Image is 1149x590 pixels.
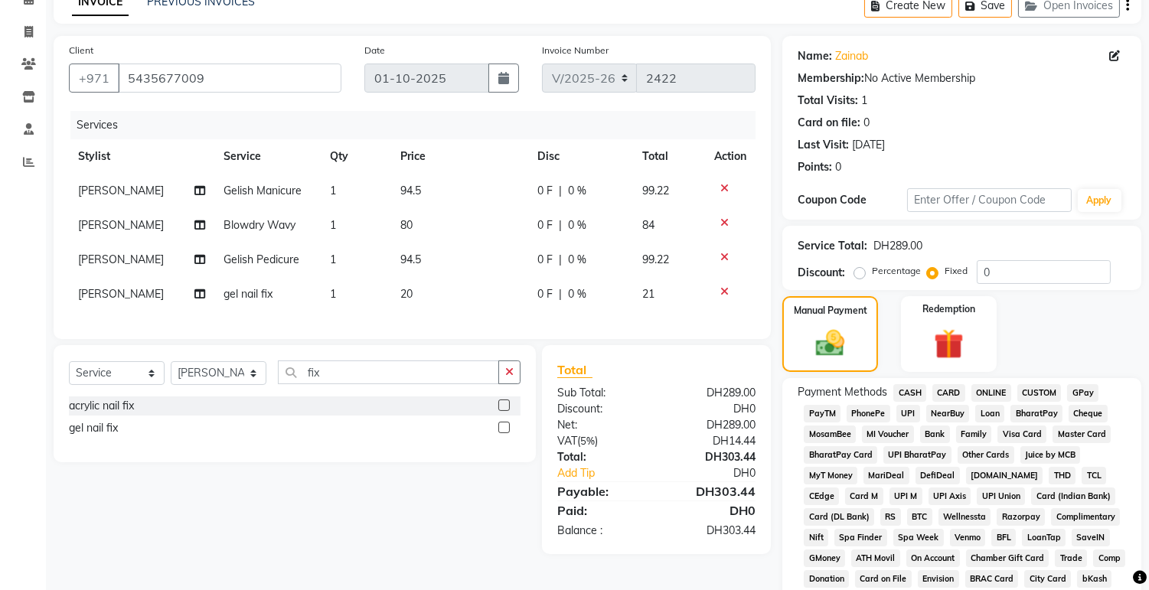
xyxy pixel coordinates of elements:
[997,425,1046,443] span: Visa Card
[546,449,657,465] div: Total:
[873,238,922,254] div: DH289.00
[798,48,832,64] div: Name:
[657,385,768,401] div: DH289.00
[872,264,921,278] label: Percentage
[997,508,1045,526] span: Razorpay
[1010,405,1062,422] span: BharatPay
[546,417,657,433] div: Net:
[834,529,887,546] span: Spa Finder
[546,501,657,520] div: Paid:
[580,435,595,447] span: 5%
[278,360,499,384] input: Search or Scan
[69,139,215,174] th: Stylist
[78,218,164,232] span: [PERSON_NAME]
[69,44,93,57] label: Client
[807,327,853,360] img: _cash.svg
[932,384,965,402] span: CARD
[798,238,867,254] div: Service Total:
[798,70,864,86] div: Membership:
[883,446,952,464] span: UPI BharatPay
[1078,189,1121,212] button: Apply
[965,570,1019,588] span: BRAC Card
[922,302,975,316] label: Redemption
[804,570,849,588] span: Donation
[69,398,134,414] div: acrylic nail fix
[559,286,562,302] span: |
[1067,384,1098,402] span: GPay
[546,385,657,401] div: Sub Total:
[568,286,586,302] span: 0 %
[537,217,553,233] span: 0 F
[557,362,592,378] span: Total
[224,253,300,266] span: Gelish Pedicure
[845,487,883,505] span: Card M
[804,425,856,443] span: MosamBee
[400,218,413,232] span: 80
[657,501,768,520] div: DH0
[1051,508,1120,526] span: Complimentary
[977,487,1025,505] span: UPI Union
[958,446,1014,464] span: Other Cards
[798,192,907,208] div: Coupon Code
[705,139,756,174] th: Action
[798,137,849,153] div: Last Visit:
[1020,446,1081,464] span: Juice by MCB
[847,405,890,422] span: PhonePe
[675,465,768,481] div: DH0
[1055,549,1087,567] span: Trade
[863,467,909,484] span: MariDeal
[991,529,1016,546] span: BFL
[918,570,959,588] span: Envision
[657,482,768,500] div: DH303.44
[537,286,553,302] span: 0 F
[804,467,857,484] span: MyT Money
[642,218,654,232] span: 84
[852,137,885,153] div: [DATE]
[400,184,421,197] span: 94.5
[804,446,877,464] span: BharatPay Card
[1049,467,1076,484] span: THD
[330,253,336,266] span: 1
[956,425,992,443] span: Family
[893,529,944,546] span: Spa Week
[925,325,973,363] img: _gift.svg
[1031,487,1115,505] span: Card (Indian Bank)
[330,218,336,232] span: 1
[966,467,1043,484] span: [DOMAIN_NAME]
[70,111,767,139] div: Services
[896,405,920,422] span: UPI
[798,93,858,109] div: Total Visits:
[330,287,336,301] span: 1
[945,264,968,278] label: Fixed
[657,417,768,433] div: DH289.00
[568,183,586,199] span: 0 %
[1072,529,1110,546] span: SaveIN
[118,64,341,93] input: Search by Name/Mobile/Email/Code
[568,217,586,233] span: 0 %
[69,420,118,436] div: gel nail fix
[1053,425,1111,443] span: Master Card
[1069,405,1108,422] span: Cheque
[546,433,657,449] div: ( )
[657,401,768,417] div: DH0
[798,115,860,131] div: Card on file:
[546,401,657,417] div: Discount:
[568,252,586,268] span: 0 %
[537,252,553,268] span: 0 F
[224,184,302,197] span: Gelish Manicure
[1017,384,1062,402] span: CUSTOM
[863,115,870,131] div: 0
[798,384,887,400] span: Payment Methods
[1082,467,1106,484] span: TCL
[559,183,562,199] span: |
[78,287,164,301] span: [PERSON_NAME]
[330,184,336,197] span: 1
[546,523,657,539] div: Balance :
[364,44,385,57] label: Date
[657,449,768,465] div: DH303.44
[400,287,413,301] span: 20
[391,139,528,174] th: Price
[224,218,296,232] span: Blowdry Wavy
[835,48,868,64] a: Zainab
[546,465,675,481] a: Add Tip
